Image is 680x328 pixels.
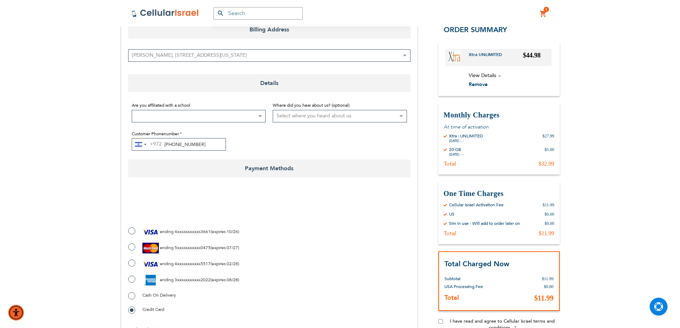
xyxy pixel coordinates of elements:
span: View Details [469,72,496,79]
div: US [449,211,454,217]
div: [DATE] - - [449,139,483,143]
input: Search [213,7,303,20]
span: 4xxxxxxxxxxx5517 [175,261,211,267]
span: expires [212,277,226,283]
div: $11.99 [543,202,554,208]
div: $11.99 [539,230,554,237]
span: 02/28 [227,261,238,267]
div: +972 [150,140,162,149]
span: Payment Methods [128,160,410,177]
div: 20 GB [449,147,464,152]
span: expires [212,229,226,234]
div: $0.00 [545,221,554,226]
span: Details [128,74,410,92]
strong: Total Charged Now [444,259,509,269]
div: Accessibility Menu [8,305,24,321]
div: Cellular Israel Activation Fee [449,202,504,208]
span: Order Summary [444,25,507,35]
iframe: reCAPTCHA [128,193,237,221]
input: e.g. 50-234-5678 [132,138,226,151]
p: At time of activation [444,123,554,130]
label: ( : ) [128,243,239,253]
span: 1 [545,7,548,12]
span: Customer Phonenumber [132,131,179,137]
span: USA Processing Fee [444,284,483,289]
div: Xtra : UNLIMITED [449,133,483,139]
span: Remove [469,81,488,88]
span: Where did you hear about us? (optional) [273,102,349,108]
strong: Total [444,293,459,302]
a: Xtra UNLIMITED [469,52,507,63]
label: ( : ) [128,259,239,269]
span: ending [160,261,173,267]
span: $0.00 [544,284,554,289]
label: ( : ) [128,275,239,286]
div: Sim in use - Will add to order later on [449,221,520,226]
span: Are you affiliated with a school [132,102,190,108]
img: Visa [142,227,159,237]
span: ending [160,229,173,234]
h3: One Time Charges [444,189,554,198]
span: $11.99 [534,294,554,302]
img: MasterCard [142,243,159,253]
div: Total [444,230,456,237]
span: 07/27 [227,245,238,251]
div: Total [444,160,456,167]
div: [DATE] - - [449,152,464,157]
span: $11.99 [542,276,554,281]
img: American Express [142,275,159,286]
span: expires [212,245,226,251]
span: 5xxxxxxxxxxx0475 [175,245,211,251]
span: ending [160,245,173,251]
img: Cellular Israel Logo [131,9,199,17]
div: $27.99 [543,133,554,143]
div: $5.00 [545,147,554,157]
button: Selected country [132,138,162,150]
a: 1 [539,10,547,18]
span: 3xxxxxxxxxxx2022 [175,277,211,283]
div: $0.00 [545,211,554,217]
span: expires [212,261,226,267]
span: 4xxxxxxxxxxx3661 [175,229,211,234]
th: Subtotal [444,269,500,283]
div: $32.99 [539,160,554,167]
img: Xtra UNLIMITED [448,51,460,63]
span: ending [160,277,173,283]
label: ( : ) [128,227,239,237]
span: $44.98 [523,52,541,59]
span: 10/26 [227,229,238,234]
span: 08/28 [227,277,238,283]
h3: Monthly Charges [444,110,554,120]
img: Visa [142,259,159,269]
span: Credit Card [142,307,164,312]
span: Cash On Delivery [142,292,176,298]
span: Billing Address [128,21,410,39]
